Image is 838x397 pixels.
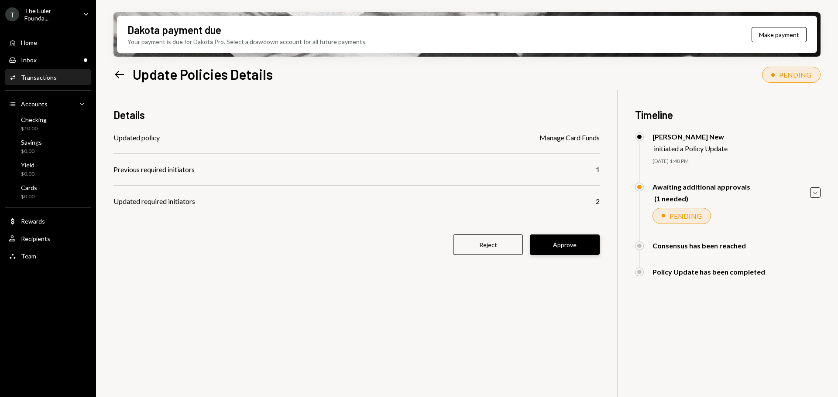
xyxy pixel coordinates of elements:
a: Home [5,34,91,50]
div: Transactions [21,74,57,81]
button: Make payment [752,27,807,42]
a: Rewards [5,213,91,229]
a: Cards$0.00 [5,181,91,202]
div: [PERSON_NAME] New [653,132,728,141]
div: Your payment is due for Dakota Pro. Select a drawdown account for all future payments. [127,37,367,46]
div: T [5,7,19,21]
a: Team [5,248,91,264]
div: Yield [21,161,34,169]
div: Accounts [21,100,48,108]
div: $10.00 [21,125,47,132]
div: 2 [596,196,600,207]
h3: Timeline [635,108,821,122]
div: Team [21,252,36,260]
a: Checking$10.00 [5,113,91,134]
div: Cards [21,184,37,191]
div: Updated policy [113,132,160,143]
div: Recipients [21,235,50,242]
div: $0.00 [21,193,37,200]
div: [DATE] 1:48 PM [653,158,821,165]
button: Reject [453,234,523,255]
div: Awaiting additional approvals [653,183,750,191]
button: Approve [530,234,600,255]
div: $0.00 [21,148,42,155]
div: Updated required initiators [113,196,195,207]
div: PENDING [779,71,811,79]
div: Policy Update has been completed [653,268,765,276]
div: Manage Card Funds [539,132,600,143]
div: Checking [21,116,47,123]
a: Inbox [5,52,91,68]
a: Accounts [5,96,91,112]
div: Previous required initiators [113,164,195,175]
div: Inbox [21,56,37,64]
div: 1 [596,164,600,175]
a: Savings$0.00 [5,136,91,157]
a: Recipients [5,231,91,246]
div: Dakota payment due [127,23,221,37]
div: Savings [21,139,42,146]
a: Transactions [5,69,91,85]
a: Yield$0.00 [5,159,91,180]
div: Rewards [21,217,45,225]
div: (1 needed) [654,194,750,203]
div: PENDING [670,212,702,220]
div: $0.00 [21,170,34,178]
div: Home [21,39,37,46]
h1: Update Policies Details [133,65,273,83]
div: Consensus has been reached [653,241,746,250]
h3: Details [113,108,145,122]
div: initiated a Policy Update [654,144,728,153]
div: The Euler Founda... [24,7,76,22]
